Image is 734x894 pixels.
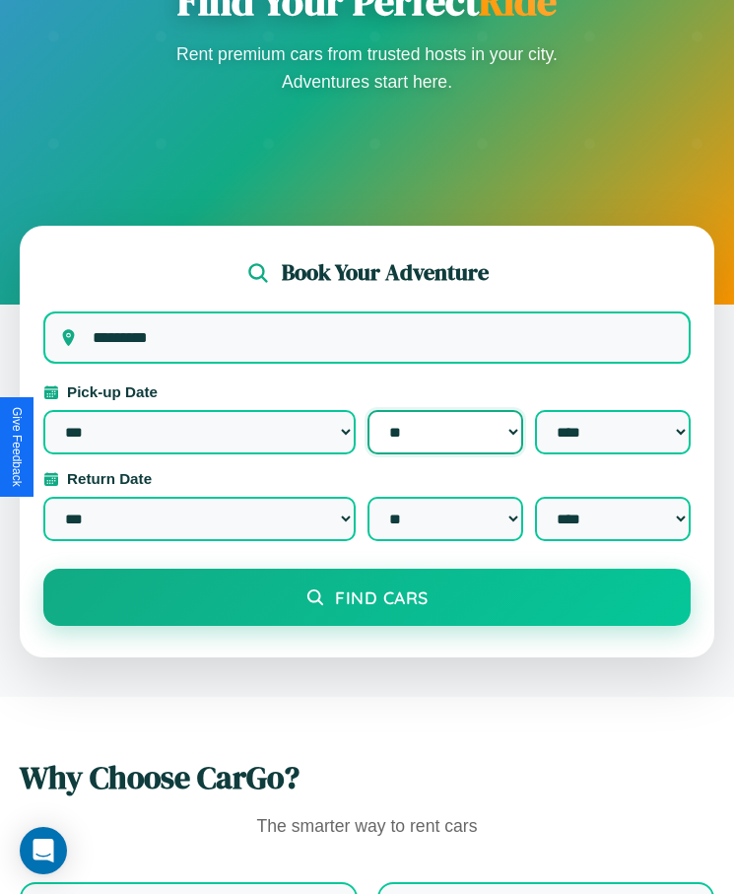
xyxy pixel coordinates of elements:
[43,383,691,400] label: Pick-up Date
[20,756,714,799] h2: Why Choose CarGo?
[43,569,691,626] button: Find Cars
[43,470,691,487] label: Return Date
[282,257,489,288] h2: Book Your Adventure
[20,827,67,874] div: Open Intercom Messenger
[170,40,565,96] p: Rent premium cars from trusted hosts in your city. Adventures start here.
[10,407,24,487] div: Give Feedback
[20,811,714,843] p: The smarter way to rent cars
